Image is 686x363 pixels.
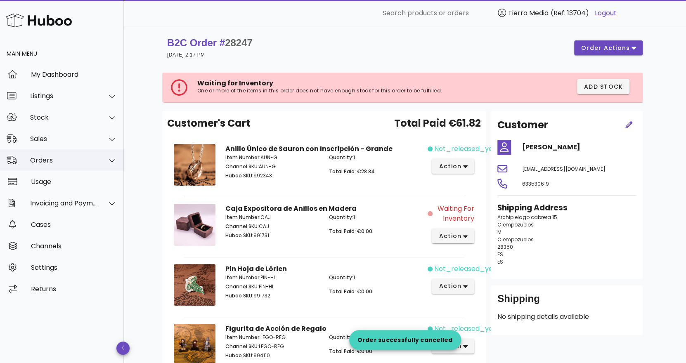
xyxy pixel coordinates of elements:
span: Total Paid: €0.00 [329,228,372,235]
p: PIN-HL [225,274,319,281]
p: 991732 [225,292,319,299]
div: Settings [31,264,117,271]
div: Sales [30,135,97,143]
a: Logout [595,8,617,18]
p: 1 [329,214,423,221]
div: Usage [31,178,117,186]
span: M [497,229,501,236]
span: Customer's Cart [167,116,250,131]
span: Total Paid: €0.00 [329,288,372,295]
p: AUN-G [225,154,319,161]
span: not_released_yet [434,144,496,154]
p: AUN-G [225,163,319,170]
p: CAJ [225,214,319,221]
span: action [438,282,461,290]
span: Quantity: [329,214,353,221]
span: Ciempozuelos [497,221,534,228]
div: Shipping [497,292,636,312]
span: Waiting for Inventory [197,78,273,88]
div: Stock [30,113,97,121]
span: Quantity: [329,334,353,341]
span: (Ref: 13704) [551,8,589,18]
span: Channel SKU: [225,283,259,290]
button: Add Stock [577,79,630,94]
strong: Caja Expositora de Anillos en Madera [225,204,357,213]
strong: Figurita de Acción de Regalo [225,324,326,333]
span: Add Stock [584,82,623,91]
span: Item Number: [225,334,260,341]
span: [EMAIL_ADDRESS][DOMAIN_NAME] [522,165,606,172]
img: Huboo Logo [6,12,72,29]
span: Item Number: [225,274,260,281]
button: action [432,279,474,294]
p: No shipping details available [497,312,636,322]
strong: B2C Order # [167,37,253,48]
span: Waiting for Inventory [434,204,474,224]
strong: Anillo Único de Sauron con Inscripción - Grande [225,144,392,153]
div: Invoicing and Payments [30,199,97,207]
span: Item Number: [225,214,260,221]
span: order actions [581,44,630,52]
div: Orders [30,156,97,164]
p: One or more of the items in this order does not have enough stock for this order to be fulfilled. [197,87,489,94]
img: Product Image [174,264,215,306]
small: [DATE] 2:17 PM [167,52,205,58]
span: 28247 [225,37,253,48]
span: Total Paid €61.82 [394,116,481,131]
span: Archipielago cabrera 15 [497,214,557,221]
p: 991731 [225,232,319,239]
span: ES [497,258,503,265]
span: not_released_yet [434,324,496,334]
div: My Dashboard [31,71,117,78]
div: Listings [30,92,97,100]
p: 992343 [225,172,319,179]
button: action [432,229,474,243]
p: 994110 [225,352,319,359]
span: not_released_yet [434,264,496,274]
span: Channel SKU: [225,223,259,230]
button: order actions [574,40,643,55]
p: LEGO-REG [225,334,319,341]
span: Huboo SKU: [225,292,253,299]
img: Product Image [174,204,215,245]
span: action [438,232,461,240]
h4: [PERSON_NAME] [522,142,636,152]
p: CAJ [225,223,319,230]
button: action [432,159,474,174]
span: Tierra Media [508,8,549,18]
h2: Customer [497,118,548,132]
div: Returns [31,285,117,293]
p: 1 [329,274,423,281]
p: 1 [329,154,423,161]
span: Total Paid: €0.00 [329,348,372,355]
span: action [438,162,461,171]
span: 633530619 [522,180,549,187]
p: LEGO-REG [225,343,319,350]
p: 3 [329,334,423,341]
span: ES [497,251,503,258]
span: Quantity: [329,154,353,161]
span: Ciempozuelos [497,236,534,243]
div: Channels [31,242,117,250]
span: Huboo SKU: [225,352,253,359]
div: Order successfully cancelled [349,336,461,344]
span: Channel SKU: [225,343,259,350]
span: Huboo SKU: [225,232,253,239]
span: Huboo SKU: [225,172,253,179]
span: Quantity: [329,274,353,281]
span: 28350 [497,243,513,250]
h3: Shipping Address [497,202,636,214]
div: Cases [31,221,117,229]
span: Channel SKU: [225,163,259,170]
p: PIN-HL [225,283,319,290]
strong: Pin Hoja de Lórien [225,264,287,273]
span: Item Number: [225,154,260,161]
img: Product Image [174,144,215,186]
span: Total Paid: €28.84 [329,168,375,175]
